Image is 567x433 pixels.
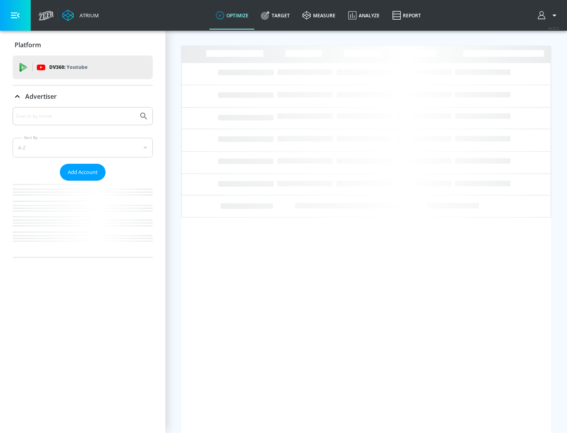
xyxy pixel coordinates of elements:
p: Platform [15,41,41,49]
a: Analyze [342,1,386,30]
div: DV360: Youtube [13,56,153,79]
button: Add Account [60,164,106,181]
div: Atrium [76,12,99,19]
nav: list of Advertiser [13,181,153,257]
a: Target [255,1,296,30]
p: DV360: [49,63,87,72]
div: Advertiser [13,85,153,107]
div: Platform [13,34,153,56]
p: Youtube [67,63,87,71]
span: Add Account [68,168,98,177]
a: Report [386,1,427,30]
div: A-Z [13,138,153,157]
a: optimize [209,1,255,30]
a: Atrium [62,9,99,21]
label: Sort By [22,135,39,140]
p: Advertiser [25,92,57,101]
div: Advertiser [13,107,153,257]
input: Search by name [16,111,135,121]
span: v 4.22.2 [548,26,559,30]
a: measure [296,1,342,30]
